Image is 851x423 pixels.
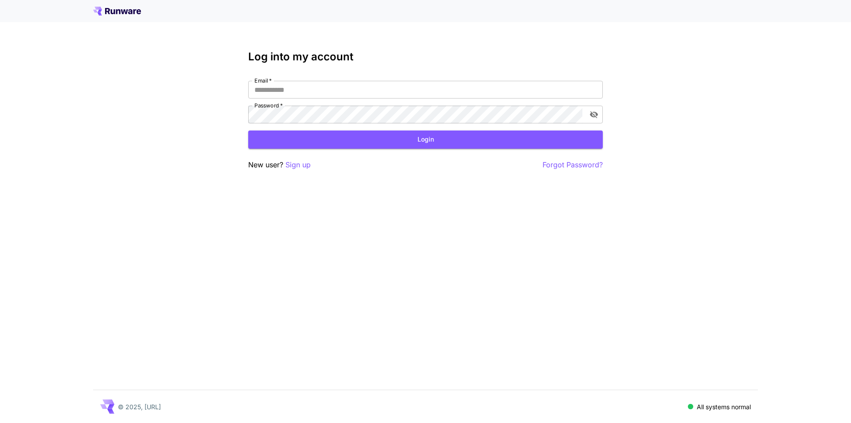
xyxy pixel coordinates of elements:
button: Sign up [285,159,311,170]
button: Forgot Password? [543,159,603,170]
p: New user? [248,159,311,170]
button: Login [248,130,603,149]
button: toggle password visibility [586,107,602,123]
p: All systems normal [697,402,751,411]
p: © 2025, [URL] [118,402,161,411]
label: Email [254,77,272,84]
label: Password [254,102,283,109]
h3: Log into my account [248,51,603,63]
